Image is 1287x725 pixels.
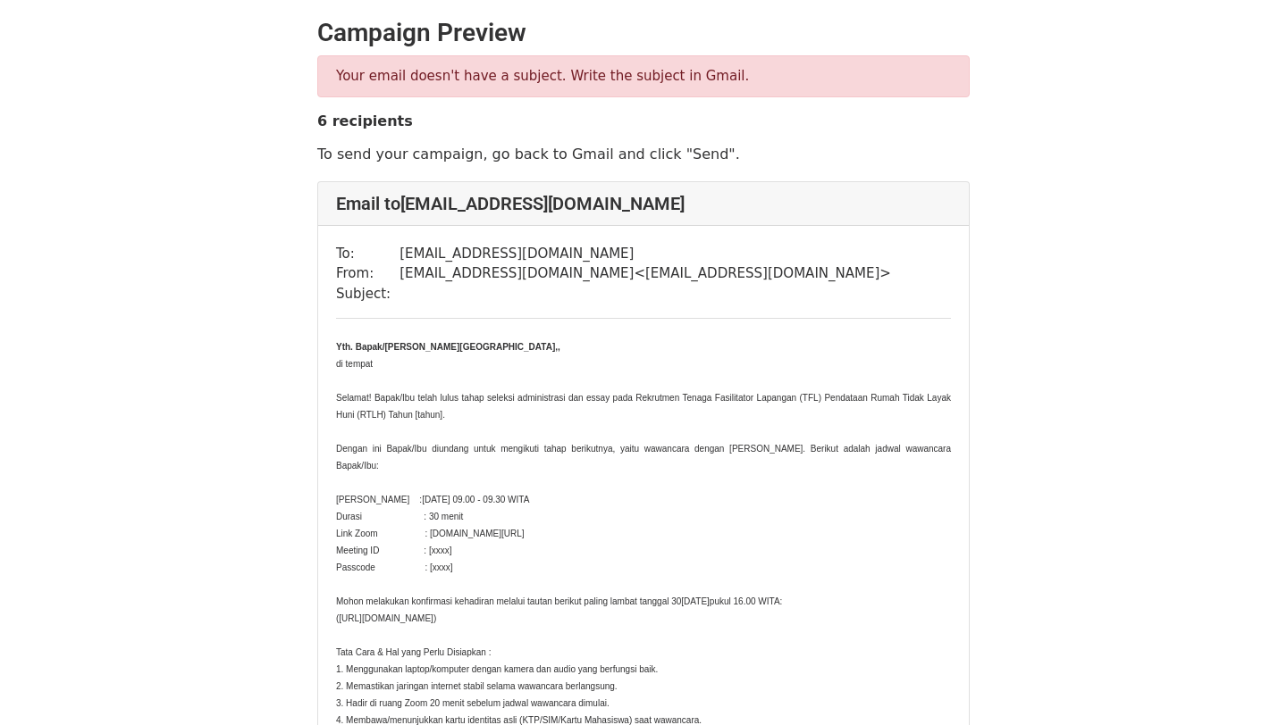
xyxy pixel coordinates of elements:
font: Link Zoom : [DOMAIN_NAME][URL] [336,529,525,538]
font: Durasi : 30 menit [336,512,463,521]
font: Passcode : [xxxx] [336,562,453,572]
h4: Email to [EMAIL_ADDRESS][DOMAIN_NAME] [336,193,951,214]
font: Selamat! Bapak/Ibu telah lulus tahap seleksi administrasi dan essay pada Rekrutmen Tenaga Fasilit... [336,393,951,420]
td: [EMAIL_ADDRESS][DOMAIN_NAME] [400,244,891,264]
font: Mohon melakukan konfirmasi kehadiran melalui tautan berikut paling lambat tanggal 30 pukul 16.00 ... [336,596,782,606]
font: 2. Memastikan jaringan internet stabil selama wawancara berlangsung. [336,681,618,691]
td: [EMAIL_ADDRESS][DOMAIN_NAME] < [EMAIL_ADDRESS][DOMAIN_NAME] > [400,263,891,284]
td: To: [336,244,400,264]
b: Yth. Bapak/[PERSON_NAME][GEOGRAPHIC_DATA],, [336,342,560,352]
font: [PERSON_NAME] : [336,495,529,504]
td: Subject: [336,284,400,304]
font: Dengan ini Bapak/Ibu diundang untuk mengikuti tahap berikutnya, yaitu wawancara dengan [PERSON_NA... [336,444,951,471]
font: 4. Membawa/menunjukkan kartu identitas asli (KTP/SIM/Kartu Mahasiswa) saat wawancara. [336,715,702,725]
p: Your email doesn't have a subject. Write the subject in Gmail. [336,67,951,86]
font: Meeting ID : [xxxx] [336,546,451,555]
span: [DATE] 09.00 - 09.30 WITA [422,495,529,504]
font: di tempat [336,359,373,369]
h2: Campaign Preview [317,18,970,48]
font: 3. Hadir di ruang Zoom 20 menit sebelum jadwal wawancara dimulai. [336,698,610,708]
span: [DATE] [681,596,709,606]
font: 1. Menggunakan laptop/komputer dengan kamera dan audio yang berfungsi baik. [336,664,658,674]
font: Tata Cara & Hal yang Perlu Disiapkan : [336,647,491,657]
td: From: [336,263,400,284]
strong: 6 recipients [317,112,413,129]
font: ([URL][DOMAIN_NAME]) [336,613,436,623]
p: To send your campaign, go back to Gmail and click "Send". [317,145,970,163]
